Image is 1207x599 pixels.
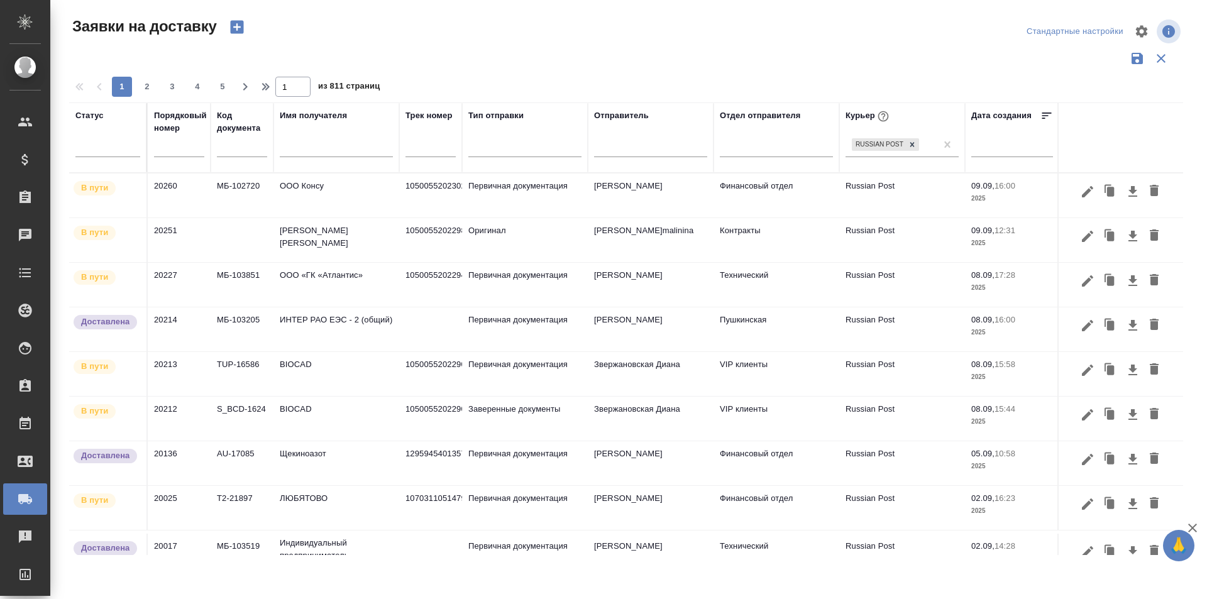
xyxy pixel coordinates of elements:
[1098,224,1122,248] button: Клонировать
[971,326,1053,339] p: 2025
[1157,19,1183,43] span: Посмотреть информацию
[1122,314,1144,338] button: Скачать
[995,360,1015,369] p: 15:58
[81,449,130,462] p: Доставлена
[714,352,839,396] td: VIP клиенты
[971,404,995,414] p: 08.09,
[72,358,140,375] div: Заявка принята в работу
[148,486,211,530] td: 20025
[148,307,211,351] td: 20214
[588,307,714,351] td: [PERSON_NAME]
[714,173,839,217] td: Финансовый отдел
[1149,47,1173,70] button: Сбросить фильтры
[1122,403,1144,427] button: Скачать
[714,486,839,530] td: Финансовый отдел
[211,534,273,578] td: МБ-103519
[72,492,140,509] div: Заявка принята в работу
[995,449,1015,458] p: 10:58
[1098,540,1122,564] button: Клонировать
[81,182,108,194] p: В пути
[1122,180,1144,204] button: Скачать
[211,173,273,217] td: МБ-102720
[75,109,104,122] div: Статус
[839,397,965,441] td: Russian Post
[714,307,839,351] td: Пушкинская
[273,307,399,351] td: ИНТЕР РАО ЕЭС - 2 (общий)
[588,397,714,441] td: Звержановская Диана
[1077,224,1098,248] button: Редактировать
[273,486,399,530] td: ЛЮБЯТОВО
[714,397,839,441] td: VIP клиенты
[217,109,267,135] div: Код документа
[462,397,588,441] td: Заверенные документы
[399,486,462,530] td: 10703110514791
[273,441,399,485] td: Щекиноазот
[148,173,211,217] td: 20260
[1144,540,1165,564] button: Удалить
[1098,403,1122,427] button: Клонировать
[1144,180,1165,204] button: Удалить
[588,218,714,262] td: [PERSON_NAME]malinina
[1125,47,1149,70] button: Сохранить фильтры
[1098,492,1122,516] button: Клонировать
[405,109,453,122] div: Трек номер
[81,316,130,328] p: Доставлена
[995,404,1015,414] p: 15:44
[1077,180,1098,204] button: Редактировать
[1127,16,1157,47] span: Настроить таблицу
[1144,314,1165,338] button: Удалить
[1023,22,1127,41] div: split button
[1077,403,1098,427] button: Редактировать
[1098,269,1122,293] button: Клонировать
[399,352,462,396] td: 10500552022903
[971,360,995,369] p: 08.09,
[851,137,920,153] div: Russian Post
[72,448,140,464] div: Документы доставлены, фактическая дата доставки проставиться автоматически
[211,397,273,441] td: S_BCD-1624
[1077,540,1098,564] button: Редактировать
[72,540,140,557] div: Документы доставлены, фактическая дата доставки проставиться автоматически
[971,270,995,280] p: 08.09,
[714,218,839,262] td: Контракты
[462,307,588,351] td: Первичная документация
[212,77,233,97] button: 5
[1144,358,1165,382] button: Удалить
[1122,224,1144,248] button: Скачать
[1144,269,1165,293] button: Удалить
[148,263,211,307] td: 20227
[588,441,714,485] td: [PERSON_NAME]
[714,263,839,307] td: Технический
[1144,492,1165,516] button: Удалить
[971,449,995,458] p: 05.09,
[187,77,207,97] button: 4
[588,352,714,396] td: Звержановская Диана
[971,415,1053,428] p: 2025
[462,534,588,578] td: Первичная документация
[1077,269,1098,293] button: Редактировать
[280,109,347,122] div: Имя получателя
[995,493,1015,503] p: 16:23
[1163,530,1194,561] button: 🙏
[1122,540,1144,564] button: Скачать
[81,542,130,554] p: Доставлена
[148,352,211,396] td: 20213
[971,460,1053,473] p: 2025
[154,109,207,135] div: Порядковый номер
[971,505,1053,517] p: 2025
[1098,358,1122,382] button: Клонировать
[971,371,1053,383] p: 2025
[839,352,965,396] td: Russian Post
[1077,492,1098,516] button: Редактировать
[162,77,182,97] button: 3
[1122,448,1144,471] button: Скачать
[875,108,891,124] button: При выборе курьера статус заявки автоматически поменяется на «Принята»
[462,263,588,307] td: Первичная документация
[839,218,965,262] td: Russian Post
[211,263,273,307] td: МБ-103851
[399,173,462,217] td: 10500552023023
[1098,314,1122,338] button: Клонировать
[273,263,399,307] td: ООО «ГК «Атлантис»
[211,441,273,485] td: AU-17085
[1122,269,1144,293] button: Скачать
[1144,224,1165,248] button: Удалить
